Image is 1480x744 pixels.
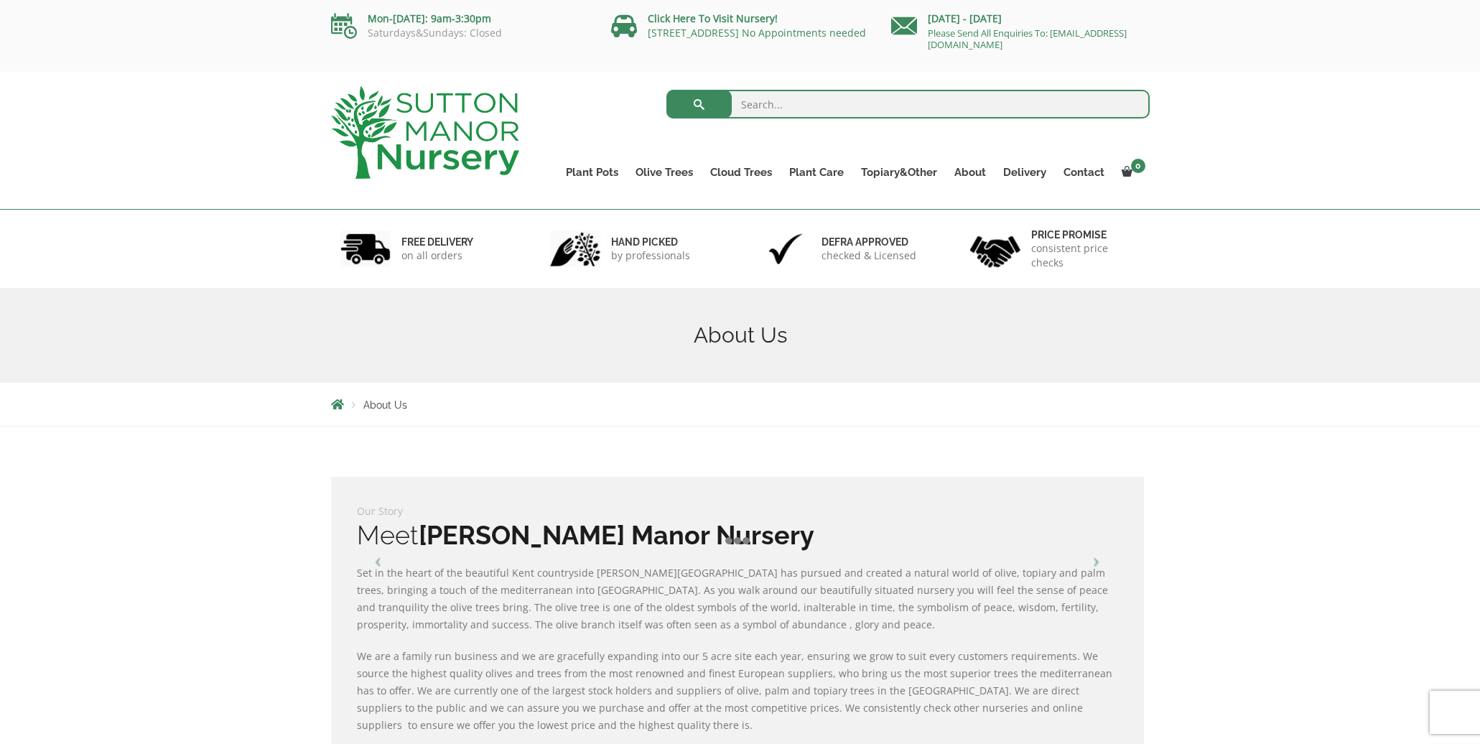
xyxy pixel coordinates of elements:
img: 2.jpg [550,231,600,267]
img: logo [331,86,519,179]
p: [DATE] - [DATE] [891,10,1150,27]
img: 4.jpg [970,227,1020,271]
p: Our Story [357,503,1118,520]
img: 3.jpg [760,231,811,267]
p: Set in the heart of the beautiful Kent countryside [PERSON_NAME][GEOGRAPHIC_DATA] has pursued and... [357,564,1118,633]
p: Saturdays&Sundays: Closed [331,27,590,39]
a: Plant Pots [557,162,627,182]
a: Contact [1055,162,1113,182]
span: About Us [363,399,407,411]
a: Delivery [995,162,1055,182]
nav: Breadcrumbs [331,399,1150,410]
p: We are a family run business and we are gracefully expanding into our 5 acre site each year, ensu... [357,648,1118,734]
input: Search... [666,90,1150,118]
a: About [946,162,995,182]
img: 1.jpg [340,231,391,267]
p: checked & Licensed [822,248,916,263]
a: [STREET_ADDRESS] No Appointments needed [648,26,866,39]
span: 0 [1131,159,1145,173]
a: Please Send All Enquiries To: [EMAIL_ADDRESS][DOMAIN_NAME] [928,27,1127,51]
a: Click Here To Visit Nursery! [648,11,778,25]
h6: Price promise [1031,228,1140,241]
a: Topiary&Other [852,162,946,182]
p: on all orders [401,248,473,263]
p: by professionals [611,248,690,263]
h1: About Us [331,322,1150,348]
h6: hand picked [611,236,690,248]
p: Mon-[DATE]: 9am-3:30pm [331,10,590,27]
a: Olive Trees [627,162,702,182]
b: [PERSON_NAME] Manor Nursery [419,520,814,550]
a: Plant Care [781,162,852,182]
a: Cloud Trees [702,162,781,182]
h2: Meet [357,520,1118,550]
p: consistent price checks [1031,241,1140,270]
h6: FREE DELIVERY [401,236,473,248]
h6: Defra approved [822,236,916,248]
a: 0 [1113,162,1150,182]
